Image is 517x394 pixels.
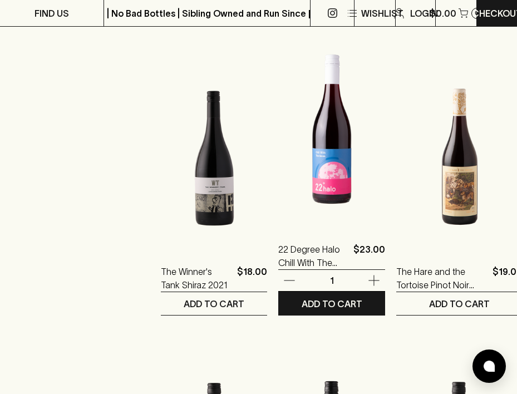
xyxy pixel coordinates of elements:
[429,297,490,311] p: ADD TO CART
[278,292,385,315] button: ADD TO CART
[361,7,403,20] p: Wishlist
[318,274,345,287] p: 1
[278,243,349,269] a: 22 Degree Halo Chill With The Moon 2022
[302,297,362,311] p: ADD TO CART
[484,361,495,372] img: bubble-icon
[353,243,385,269] p: $23.00
[237,265,267,292] p: $18.00
[161,265,233,292] a: The Winner's Tank Shiraz 2021
[184,297,244,311] p: ADD TO CART
[430,7,456,20] p: $0.00
[35,7,69,20] p: FIND US
[410,7,438,20] p: Login
[278,31,385,226] img: 22 Degree Halo Chill With The Moon 2022
[396,265,488,292] a: The Hare and the Tortoise Pinot Noir 2023
[161,292,267,315] button: ADD TO CART
[161,53,267,248] img: The Winner's Tank Shiraz 2021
